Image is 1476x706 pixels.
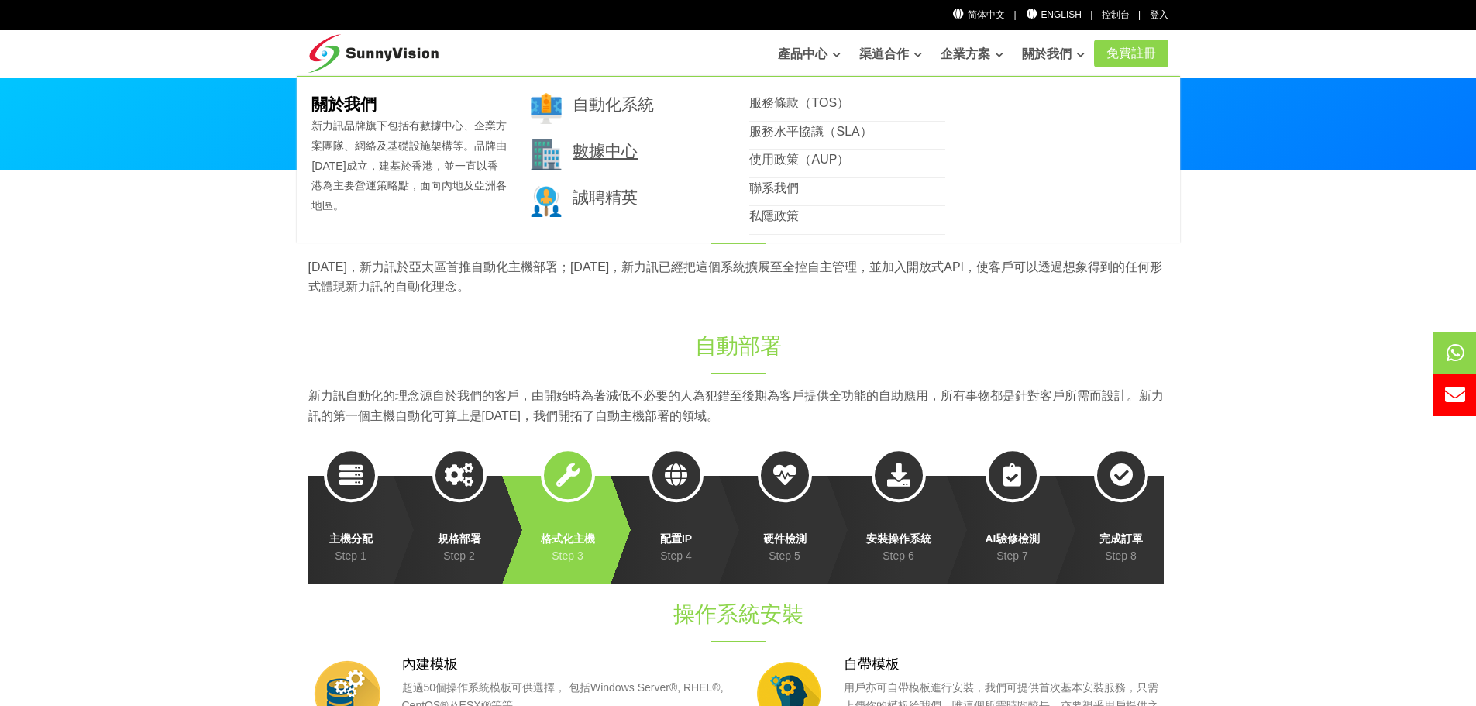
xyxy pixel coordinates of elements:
em: Step 3 [552,549,583,562]
a: 免費註冊 [1094,40,1168,67]
a: 服務水平協議（SLA） [749,125,872,138]
a: 聯系我們 [749,181,799,195]
em: Step 1 [335,549,366,562]
a: 誠聘精英 [573,188,638,206]
a: English [1025,9,1082,20]
img: 001-brand.png [531,93,562,124]
a: 控制台 [1102,9,1130,20]
h1: 操作系統安裝 [480,599,996,629]
em: Step 8 [1105,549,1136,562]
img: 002-town.png [531,139,562,170]
strong: 規格部署 [432,530,487,547]
b: 關於我們 [311,95,377,113]
a: 產品中心 [778,39,841,70]
em: Step 5 [769,549,800,562]
strong: 完成訂單 [1094,530,1148,547]
p: [DATE]，新力訊於亞太區首推自動化主機部署；[DATE]，新力訊已經把這個系統擴展至全控自主管理，並加入開放式API，使客戶可以透過想象得到的任何形式體現新力訊的自動化理念。 [308,257,1168,297]
strong: 安裝操作系統 [866,530,931,547]
a: 使用政策（AUP） [749,153,849,166]
li: | [1138,8,1141,22]
h1: 自動部署 [480,331,996,361]
em: Step 7 [996,549,1027,562]
a: 私隱政策 [749,209,799,222]
a: 關於我們 [1022,39,1085,70]
a: 企業方案 [941,39,1003,70]
li: | [1013,8,1016,22]
em: Step 2 [443,549,474,562]
a: 自動化系統 [573,95,654,113]
strong: 主機分配 [324,530,378,547]
a: 數據中心 [573,142,638,160]
span: 新力訊品牌旗下包括有數據中心、企業方案團隊、網絡及基礎設施架構等。品牌由[DATE]成立，建基於香港，並一直以香港為主要營運策略點，面向內地及亞洲各地區。 [311,119,507,211]
strong: AI驗修檢測 [986,530,1040,547]
p: 新力訊自動化的理念源自於我們的客戶，由開始時為著減低不必要的人為犯錯至後期為客戶提供全功能的自助應用，所有事物都是針對客戶所需而設計。新力訊的第一個主機自動化可算上是[DATE]，我們開拓了自動... [308,386,1168,425]
em: Step 6 [883,549,913,562]
strong: 格式化主機 [541,530,595,547]
strong: 硬件檢測 [758,530,812,547]
a: 服務條款（TOS） [749,96,849,109]
h3: 內建模板 [402,655,727,674]
div: 關於我們 [297,76,1180,243]
h3: 自帶模板 [844,655,1168,674]
em: Step 4 [660,549,691,562]
strong: 配置IP [649,530,704,547]
img: 003-research.png [531,186,562,217]
a: 简体中文 [952,9,1006,20]
li: | [1090,8,1092,22]
a: 登入 [1150,9,1168,20]
a: 渠道合作 [859,39,922,70]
